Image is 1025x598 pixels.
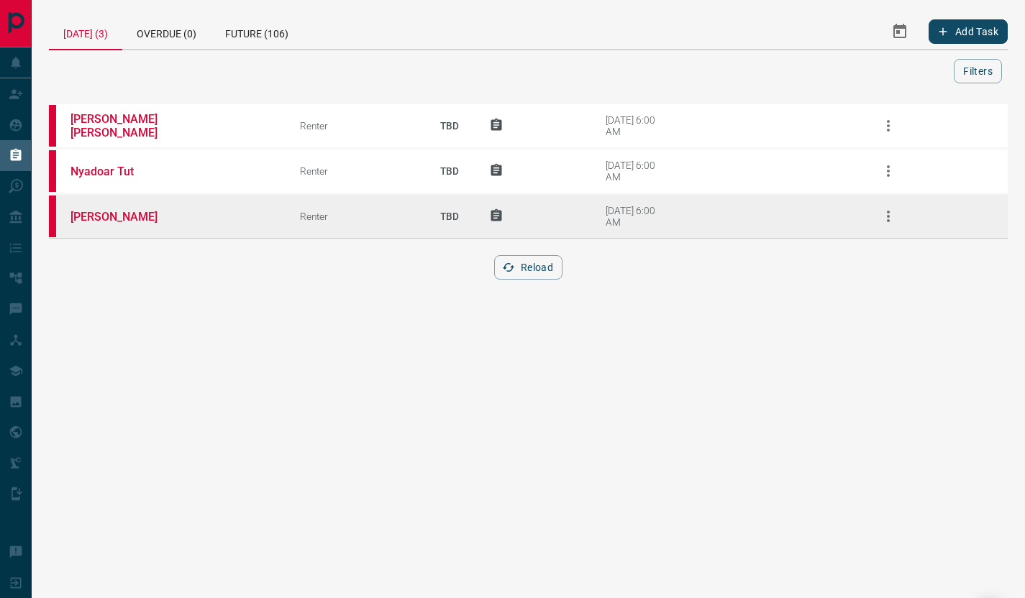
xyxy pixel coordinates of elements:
[70,112,178,139] a: [PERSON_NAME] [PERSON_NAME]
[432,197,468,236] p: TBD
[432,152,468,190] p: TBD
[49,195,56,237] div: property.ca
[432,106,468,145] p: TBD
[211,14,303,49] div: Future (106)
[49,14,122,50] div: [DATE] (3)
[606,114,667,137] div: [DATE] 6:00 AM
[300,120,410,132] div: Renter
[49,150,56,192] div: property.ca
[929,19,1008,44] button: Add Task
[300,165,410,177] div: Renter
[883,14,917,49] button: Select Date Range
[494,255,562,280] button: Reload
[70,165,178,178] a: Nyadoar Tut
[954,59,1002,83] button: Filters
[70,210,178,224] a: [PERSON_NAME]
[606,160,667,183] div: [DATE] 6:00 AM
[300,211,410,222] div: Renter
[606,205,667,228] div: [DATE] 6:00 AM
[49,105,56,147] div: property.ca
[122,14,211,49] div: Overdue (0)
